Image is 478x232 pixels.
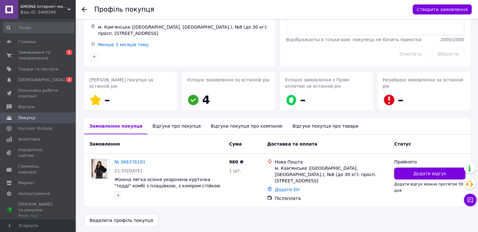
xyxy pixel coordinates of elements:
div: Післяплата [275,195,389,202]
button: Видалити профіль покупця [84,214,158,227]
a: Фото товару [89,159,109,179]
div: Відгуки про покупця [147,118,206,134]
span: Показники роботи компанії [18,88,58,99]
div: м. Кам'янське ([GEOGRAPHIC_DATA], [GEOGRAPHIC_DATA].), №8 (до 30 кг): просп. [STREET_ADDRESS] [97,23,270,38]
div: Відгуки покупця про товари [288,118,363,134]
span: Додати відгук [413,170,446,177]
span: – [398,93,404,106]
span: 960 ₴ [229,159,244,164]
span: 1 шт. [229,168,241,173]
div: Прийнято [394,159,465,165]
a: Додати ЕН [275,187,299,192]
span: 1 [66,77,72,82]
a: № 366376191 [114,159,146,164]
a: Менше 3 місяців тому [98,42,149,47]
span: 1 [66,50,72,55]
button: Створити замовлення [413,4,472,14]
span: Статус [394,141,411,146]
div: Prom топ [18,213,58,219]
span: Головна [18,39,36,45]
button: Чат з покупцем [464,194,476,206]
span: Гаманець компанії [18,163,58,175]
div: Нова Пошта [275,159,389,165]
span: – [104,93,110,106]
span: AMONA інтернет-магазин модного одягу [20,4,68,9]
span: [PERSON_NAME] та рахунки [18,202,58,219]
span: Успішні замовлення за останній рік [187,77,269,82]
input: Пошук [3,22,74,33]
span: Cума [229,141,242,146]
span: Додати відгук можна протягом 30 дня [394,182,463,193]
span: – [300,93,306,106]
span: [PERSON_NAME] покупця за останній рік [89,77,153,89]
span: Управління сайтом [18,147,58,158]
span: Каталог ProSale [18,126,52,131]
span: Успішні замовлення з Пром-оплатою за останній рік [285,77,350,89]
div: Ваш ID: 2400260 [20,9,75,15]
span: Товари та послуги [18,66,58,72]
span: Незабрані замовлення за останній рік [383,77,463,89]
span: Відображається тільки вам, покупець не бачить примітки [286,37,422,42]
div: Замовлення покупця [84,118,147,134]
span: 21:55[DATE] [114,168,142,173]
span: Аналітика [18,136,40,142]
span: [DEMOGRAPHIC_DATA] [18,77,65,83]
span: Замовлення [89,141,120,146]
img: Фото товару [91,159,107,179]
span: 4 [202,93,210,106]
h1: Профіль покупця [94,6,154,13]
span: Доставка та оплата [267,141,317,146]
span: Відгуки [18,104,35,110]
div: м. Кам'янське ([GEOGRAPHIC_DATA], [GEOGRAPHIC_DATA].), №8 (до 30 кг): просп. [STREET_ADDRESS] [275,165,389,184]
span: 2000 / 2000 [440,37,464,42]
a: Жіноча легка осіння укорочена курточка "тедді" комбі з плащівкою, з коміром стійкою [114,177,220,188]
span: Покупці [18,115,35,121]
div: Відгуки покупця про компанію [206,118,288,134]
button: Додати відгук [394,168,465,180]
span: Маркет [18,180,34,186]
span: Налаштування [18,191,50,196]
span: Замовлення та повідомлення [18,50,58,61]
div: Повернутися назад [82,6,87,13]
